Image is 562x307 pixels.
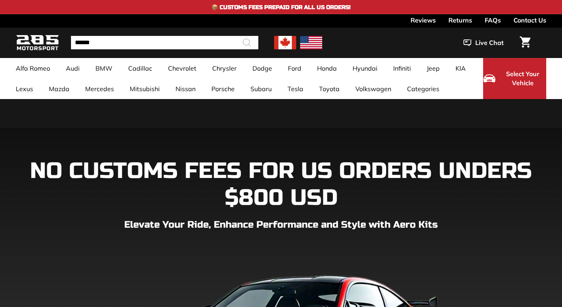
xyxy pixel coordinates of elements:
[385,58,419,79] a: Infiniti
[243,79,280,99] a: Subaru
[71,36,258,49] input: Search
[245,58,280,79] a: Dodge
[485,14,501,26] a: FAQs
[8,58,58,79] a: Alfa Romeo
[122,79,168,99] a: Mitsubishi
[211,4,351,11] h4: 📦 Customs Fees Prepaid for All US Orders!
[120,58,160,79] a: Cadillac
[515,30,535,56] a: Cart
[448,58,474,79] a: KIA
[16,157,546,211] h1: NO CUSTOMS FEES FOR US ORDERS UNDERS $800 USD
[88,58,120,79] a: BMW
[419,58,448,79] a: Jeep
[41,79,77,99] a: Mazda
[280,79,311,99] a: Tesla
[204,79,243,99] a: Porsche
[160,58,204,79] a: Chevrolet
[347,79,399,99] a: Volkswagen
[204,58,245,79] a: Chrysler
[168,79,204,99] a: Nissan
[16,219,546,230] p: Elevate Your Ride, Enhance Performance and Style with Aero Kits
[448,14,472,26] a: Returns
[483,58,546,99] button: Select Your Vehicle
[513,14,546,26] a: Contact Us
[77,79,122,99] a: Mercedes
[345,58,385,79] a: Hyundai
[499,69,546,87] span: Select Your Vehicle
[452,38,515,48] button: Live Chat
[399,79,447,99] a: Categories
[309,58,345,79] a: Honda
[311,79,347,99] a: Toyota
[280,58,309,79] a: Ford
[475,38,504,47] span: Live Chat
[16,34,59,52] img: Logo_285_Motorsport_areodynamics_components
[8,79,41,99] a: Lexus
[58,58,88,79] a: Audi
[411,14,436,26] a: Reviews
